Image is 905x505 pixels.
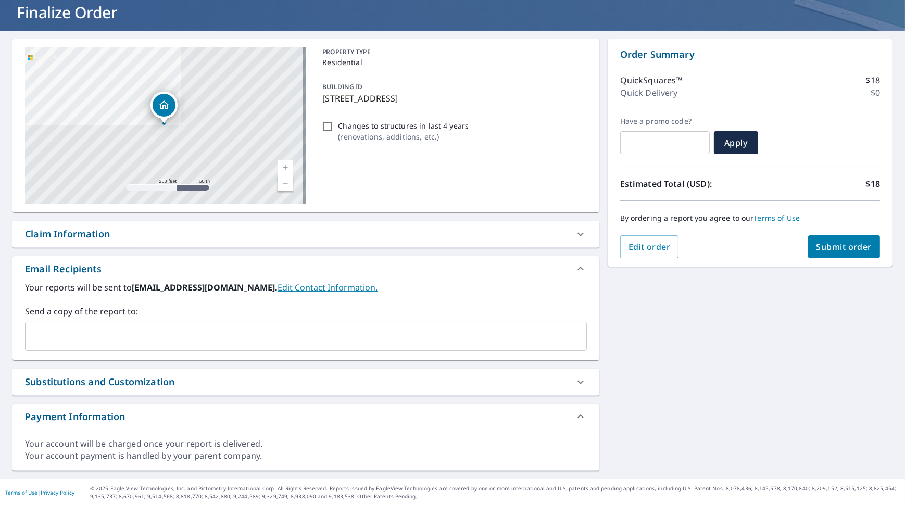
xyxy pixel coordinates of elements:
[338,120,469,131] p: Changes to structures in last 4 years
[25,438,587,450] div: Your account will be charged once your report is delivered.
[620,235,679,258] button: Edit order
[322,82,362,91] p: BUILDING ID
[25,262,102,276] div: Email Recipients
[150,92,178,124] div: Dropped pin, building 1, Residential property, 4710 212th St SW Mountlake Terrace, WA 98043
[629,241,671,253] span: Edit order
[25,410,125,424] div: Payment Information
[338,131,469,142] p: ( renovations, additions, etc. )
[25,375,174,389] div: Substitutions and Customization
[41,489,74,496] a: Privacy Policy
[816,241,872,253] span: Submit order
[620,178,750,190] p: Estimated Total (USD):
[871,86,880,99] p: $0
[5,489,37,496] a: Terms of Use
[90,485,900,500] p: © 2025 Eagle View Technologies, Inc. and Pictometry International Corp. All Rights Reserved. Repo...
[866,178,880,190] p: $18
[12,369,599,395] div: Substitutions and Customization
[714,131,758,154] button: Apply
[620,117,710,126] label: Have a promo code?
[722,137,750,148] span: Apply
[5,489,74,496] p: |
[12,404,599,429] div: Payment Information
[808,235,881,258] button: Submit order
[866,74,880,86] p: $18
[25,450,587,462] div: Your account payment is handled by your parent company.
[278,282,378,293] a: EditContactInfo
[322,92,582,105] p: [STREET_ADDRESS]
[132,282,278,293] b: [EMAIL_ADDRESS][DOMAIN_NAME].
[25,281,587,294] label: Your reports will be sent to
[620,213,880,223] p: By ordering a report you agree to our
[620,86,678,99] p: Quick Delivery
[322,57,582,68] p: Residential
[620,74,683,86] p: QuickSquares™
[278,160,293,175] a: Current Level 17, Zoom In
[12,2,893,23] h1: Finalize Order
[12,256,599,281] div: Email Recipients
[25,305,587,318] label: Send a copy of the report to:
[322,47,582,57] p: PROPERTY TYPE
[620,47,880,61] p: Order Summary
[278,175,293,191] a: Current Level 17, Zoom Out
[12,221,599,247] div: Claim Information
[754,213,800,223] a: Terms of Use
[25,227,110,241] div: Claim Information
